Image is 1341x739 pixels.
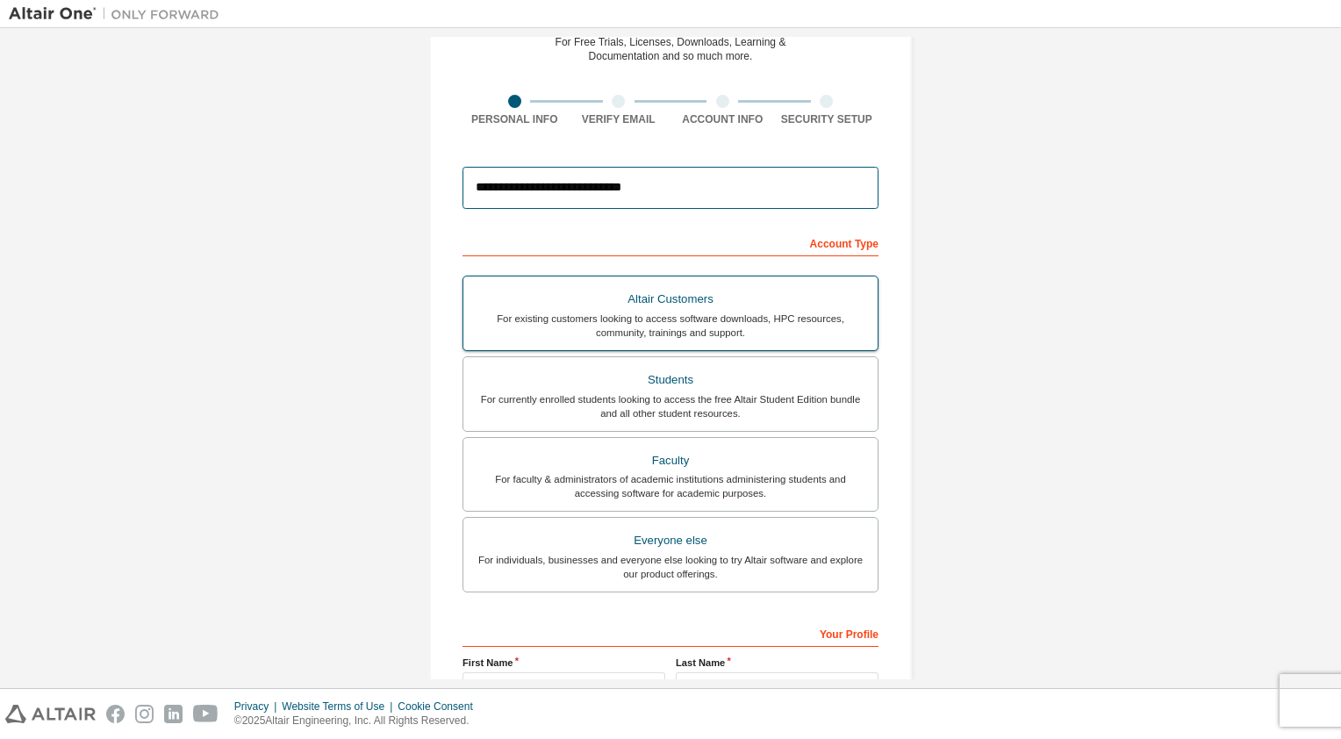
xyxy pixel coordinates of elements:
[676,656,878,670] label: Last Name
[164,705,183,723] img: linkedin.svg
[775,112,879,126] div: Security Setup
[474,472,867,500] div: For faculty & administrators of academic institutions administering students and accessing softwa...
[398,700,483,714] div: Cookie Consent
[135,705,154,723] img: instagram.svg
[556,35,786,63] div: For Free Trials, Licenses, Downloads, Learning & Documentation and so much more.
[193,705,219,723] img: youtube.svg
[474,553,867,581] div: For individuals, businesses and everyone else looking to try Altair software and explore our prod...
[234,700,282,714] div: Privacy
[567,112,671,126] div: Verify Email
[9,5,228,23] img: Altair One
[474,528,867,553] div: Everyone else
[234,714,484,728] p: © 2025 Altair Engineering, Inc. All Rights Reserved.
[5,705,96,723] img: altair_logo.svg
[474,287,867,312] div: Altair Customers
[474,448,867,473] div: Faculty
[463,112,567,126] div: Personal Info
[474,312,867,340] div: For existing customers looking to access software downloads, HPC resources, community, trainings ...
[474,392,867,420] div: For currently enrolled students looking to access the free Altair Student Edition bundle and all ...
[474,368,867,392] div: Students
[282,700,398,714] div: Website Terms of Use
[463,656,665,670] label: First Name
[670,112,775,126] div: Account Info
[106,705,125,723] img: facebook.svg
[463,619,878,647] div: Your Profile
[463,228,878,256] div: Account Type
